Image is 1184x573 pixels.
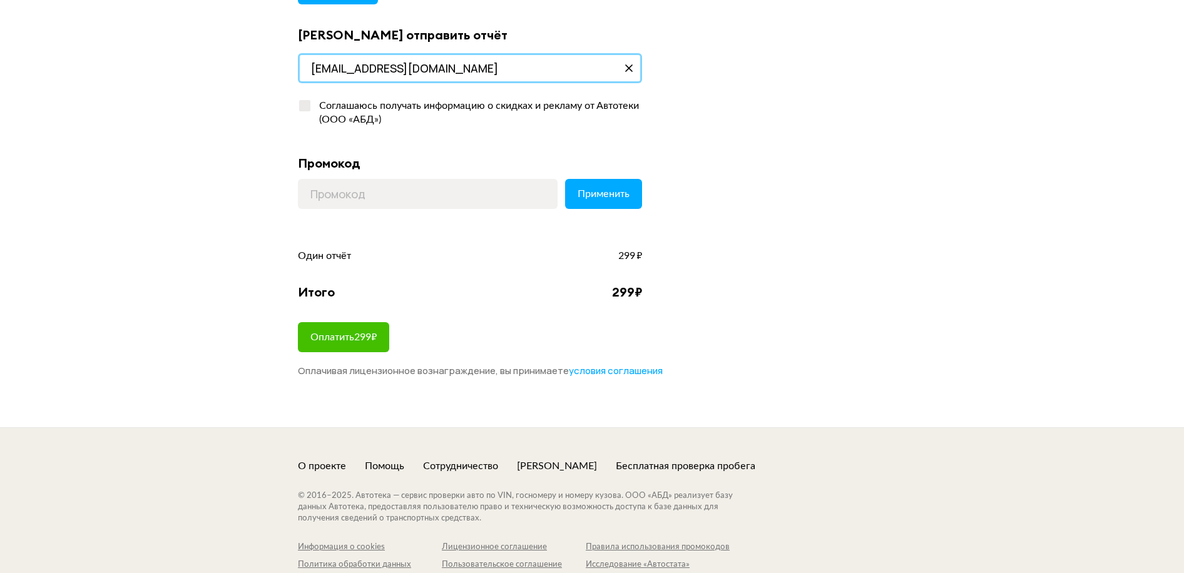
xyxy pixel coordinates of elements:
[298,284,335,300] div: Итого
[565,179,642,209] button: Применить
[423,459,498,473] a: Сотрудничество
[442,542,586,553] a: Лицензионное соглашение
[365,459,404,473] a: Помощь
[298,322,389,352] button: Оплатить299₽
[569,365,663,377] a: условия соглашения
[517,459,597,473] a: [PERSON_NAME]
[578,189,630,199] span: Применить
[298,490,758,524] div: © 2016– 2025 . Автотека — сервис проверки авто по VIN, госномеру и номеру кузова. ООО «АБД» реали...
[298,559,442,570] a: Политика обработки данных
[310,332,377,342] span: Оплатить 299 ₽
[612,284,642,300] div: 299 ₽
[298,249,351,263] span: Один отчёт
[312,99,642,126] div: Соглашаюсь получать информацию о скидках и рекламу от Автотеки (ООО «АБД»)
[298,53,642,83] input: Адрес почты
[442,559,586,570] a: Пользовательское соглашение
[569,364,663,377] span: условия соглашения
[298,542,442,553] a: Информация о cookies
[616,459,755,473] a: Бесплатная проверка пробега
[298,27,642,43] div: [PERSON_NAME] отправить отчёт
[618,249,642,263] span: 299 ₽
[586,542,730,553] a: Правила использования промокодов
[298,364,663,377] span: Оплачивая лицензионное вознаграждение, вы принимаете
[298,459,346,473] a: О проекте
[586,559,730,570] a: Исследование «Автостата»
[298,155,642,171] div: Промокод
[298,179,558,209] input: Промокод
